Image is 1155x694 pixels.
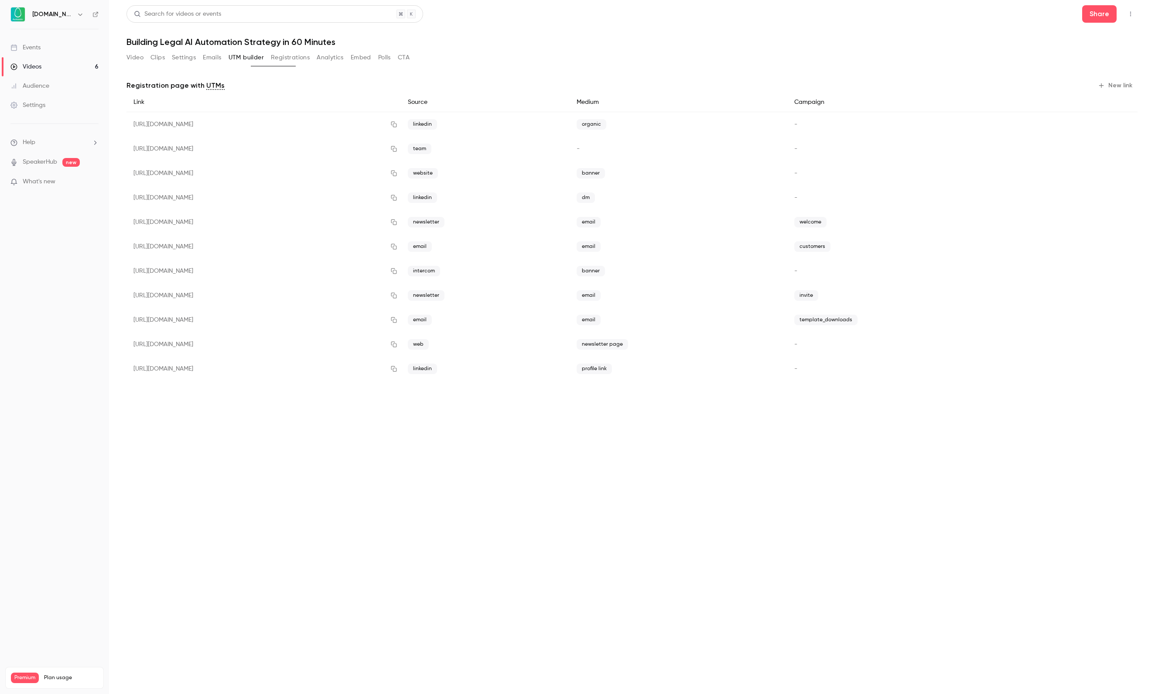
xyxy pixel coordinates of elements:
button: UTM builder [229,51,264,65]
span: email [577,241,601,252]
span: dm [577,192,595,203]
li: help-dropdown-opener [10,138,99,147]
span: - [794,195,797,201]
div: Medium [570,93,788,112]
span: Premium [11,673,39,683]
span: intercom [408,266,440,276]
div: [URL][DOMAIN_NAME] [126,283,401,308]
span: linkedin [408,192,437,203]
div: [URL][DOMAIN_NAME] [126,357,401,381]
span: email [408,315,432,325]
p: Registration page with [126,80,225,91]
span: Help [23,138,35,147]
span: email [408,241,432,252]
div: Events [10,43,41,52]
span: email [577,290,601,301]
button: Analytics [317,51,344,65]
span: organic [577,119,606,130]
button: Clips [150,51,165,65]
span: - [577,146,580,152]
span: website [408,168,438,179]
div: Settings [10,101,45,110]
div: Campaign [787,93,1044,112]
button: Settings [172,51,196,65]
span: linkedin [408,364,437,374]
span: team [408,144,431,154]
div: Source [401,93,569,112]
div: Search for videos or events [134,10,221,19]
span: banner [577,266,605,276]
span: Plan usage [44,674,98,681]
span: - [794,366,797,372]
span: - [794,121,797,127]
span: - [794,146,797,152]
button: Video [126,51,144,65]
span: What's new [23,177,55,186]
span: invite [794,290,818,301]
span: newsletter [408,217,444,227]
div: [URL][DOMAIN_NAME] [126,308,401,332]
div: [URL][DOMAIN_NAME] [126,186,401,210]
button: Embed [351,51,371,65]
h1: Building Legal AI Automation Strategy in 60 Minutes [126,37,1138,47]
div: [URL][DOMAIN_NAME] [126,161,401,186]
div: [URL][DOMAIN_NAME] [126,112,401,137]
span: profile link [577,364,612,374]
button: New link [1094,79,1138,93]
img: Avokaado.io [11,7,25,21]
span: - [794,341,797,347]
div: [URL][DOMAIN_NAME] [126,332,401,357]
span: welcome [794,217,827,227]
span: - [794,170,797,176]
span: template_downloads [794,315,858,325]
a: UTMs [206,80,225,91]
div: Link [126,93,401,112]
button: Top Bar Actions [1124,7,1138,21]
span: newsletter page [577,339,628,350]
span: customers [794,241,830,252]
span: banner [577,168,605,179]
a: SpeakerHub [23,158,57,167]
button: Registrations [271,51,310,65]
h6: [DOMAIN_NAME] [32,10,73,19]
div: [URL][DOMAIN_NAME] [126,137,401,161]
span: new [62,158,80,167]
span: - [794,268,797,274]
div: [URL][DOMAIN_NAME] [126,210,401,234]
div: Videos [10,62,41,71]
span: newsletter [408,290,444,301]
div: [URL][DOMAIN_NAME] [126,234,401,259]
span: email [577,217,601,227]
button: Polls [378,51,391,65]
div: [URL][DOMAIN_NAME] [126,259,401,283]
button: CTA [398,51,410,65]
button: Share [1082,5,1117,23]
span: email [577,315,601,325]
span: web [408,339,429,350]
div: Audience [10,82,49,90]
button: Emails [203,51,221,65]
span: linkedin [408,119,437,130]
